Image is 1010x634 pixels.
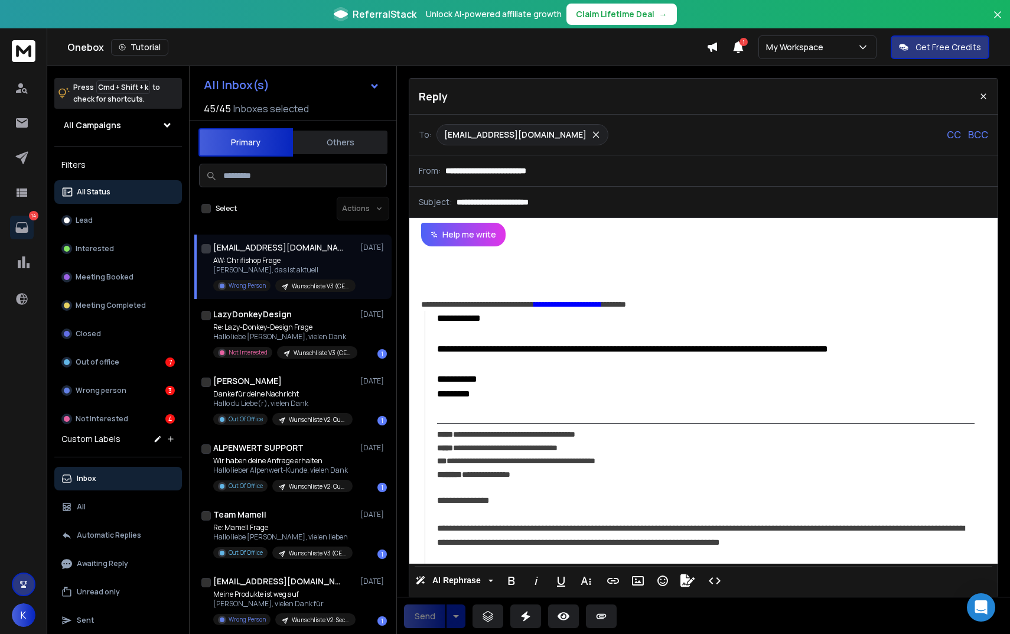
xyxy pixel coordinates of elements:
[229,415,263,424] p: Out Of Office
[12,603,35,627] button: K
[10,216,34,239] a: 14
[54,294,182,317] button: Meeting Completed
[96,80,150,94] span: Cmd + Shift + k
[500,569,523,593] button: Bold (⌘B)
[293,129,387,155] button: Others
[67,39,706,56] div: Onebox
[54,552,182,576] button: Awaiting Reply
[703,569,726,593] button: Code View
[525,569,548,593] button: Italic (⌘I)
[213,509,266,521] h1: Team Mamell
[360,510,387,519] p: [DATE]
[61,433,120,445] h3: Custom Labels
[967,593,995,622] div: Open Intercom Messenger
[213,442,304,454] h1: ALPENWERT SUPPORT
[213,523,353,532] p: Re: Mamell Frage
[413,569,496,593] button: AI Rephrase
[602,569,624,593] button: Insert Link (⌘K)
[216,204,237,213] label: Select
[198,128,293,157] button: Primary
[229,482,263,490] p: Out Of Office
[54,580,182,604] button: Unread only
[229,281,266,290] p: Wrong Person
[444,129,587,141] p: [EMAIL_ADDRESS][DOMAIN_NAME]
[213,308,292,320] h1: LazyDonkeyDesign
[377,550,387,559] div: 1
[360,310,387,319] p: [DATE]
[213,265,355,275] p: [PERSON_NAME], das ist aktuell
[430,576,483,586] span: AI Rephrase
[990,7,1005,35] button: Close banner
[77,587,120,597] p: Unread only
[77,187,110,197] p: All Status
[54,180,182,204] button: All Status
[77,474,96,483] p: Inbox
[54,209,182,232] button: Lead
[54,350,182,374] button: Out of office7
[213,456,353,466] p: Wir haben deine Anfrage erhalten
[54,157,182,173] h3: Filters
[213,466,353,475] p: Hallo lieber Alpenwert-Kunde, vielen Dank
[566,4,677,25] button: Claim Lifetime Deal→
[29,211,38,220] p: 14
[377,349,387,359] div: 1
[968,128,988,142] p: BCC
[353,7,416,21] span: ReferralStack
[575,569,597,593] button: More Text
[289,549,346,558] p: Wunschliste V3 (CEO) Warmup
[213,256,355,265] p: AW: Chrifishop Frage
[627,569,649,593] button: Insert Image (⌘P)
[915,41,981,53] p: Get Free Credits
[739,38,748,46] span: 1
[419,165,441,177] p: From:
[194,73,389,97] button: All Inbox(s)
[377,416,387,425] div: 1
[77,502,86,512] p: All
[54,237,182,261] button: Interested
[76,244,114,253] p: Interested
[377,483,387,492] div: 1
[651,569,674,593] button: Emoticons
[292,282,348,291] p: Wunschliste V3 (CEO) Warmup
[76,329,101,339] p: Closed
[233,102,309,116] h3: Inboxes selected
[360,376,387,386] p: [DATE]
[213,389,353,399] p: Danke für deine Nachricht
[292,616,348,625] p: Wunschliste V2: Second Incentive
[289,482,346,491] p: Wunschliste V2: Outreach
[229,348,268,357] p: Not Interested
[419,196,452,208] p: Subject:
[204,102,231,116] span: 45 / 45
[229,548,263,557] p: Out Of Office
[229,615,266,624] p: Wrong Person
[54,113,182,137] button: All Campaigns
[54,322,182,346] button: Closed
[111,39,168,56] button: Tutorial
[360,443,387,453] p: [DATE]
[676,569,699,593] button: Signature
[54,379,182,402] button: Wrong person3
[73,82,160,105] p: Press to check for shortcuts.
[77,616,94,625] p: Sent
[76,216,93,225] p: Lead
[289,415,346,424] p: Wunschliste V2: Outreach
[213,323,355,332] p: Re: Lazy-Donkey-Design Frage
[550,569,572,593] button: Underline (⌘U)
[165,357,175,367] div: 7
[76,414,128,424] p: Not Interested
[659,8,667,20] span: →
[165,414,175,424] div: 4
[165,386,175,395] div: 3
[419,88,448,105] p: Reply
[54,407,182,431] button: Not Interested4
[213,399,353,408] p: Hallo du Liebe(r), vielen Dank
[213,599,355,609] p: [PERSON_NAME], vielen Dank für
[54,495,182,519] button: All
[360,577,387,586] p: [DATE]
[54,467,182,490] button: Inbox
[54,265,182,289] button: Meeting Booked
[54,524,182,547] button: Automatic Replies
[213,590,355,599] p: Meine Produkte ist weg auf
[294,349,350,357] p: Wunschliste V3 (CEO) Warmup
